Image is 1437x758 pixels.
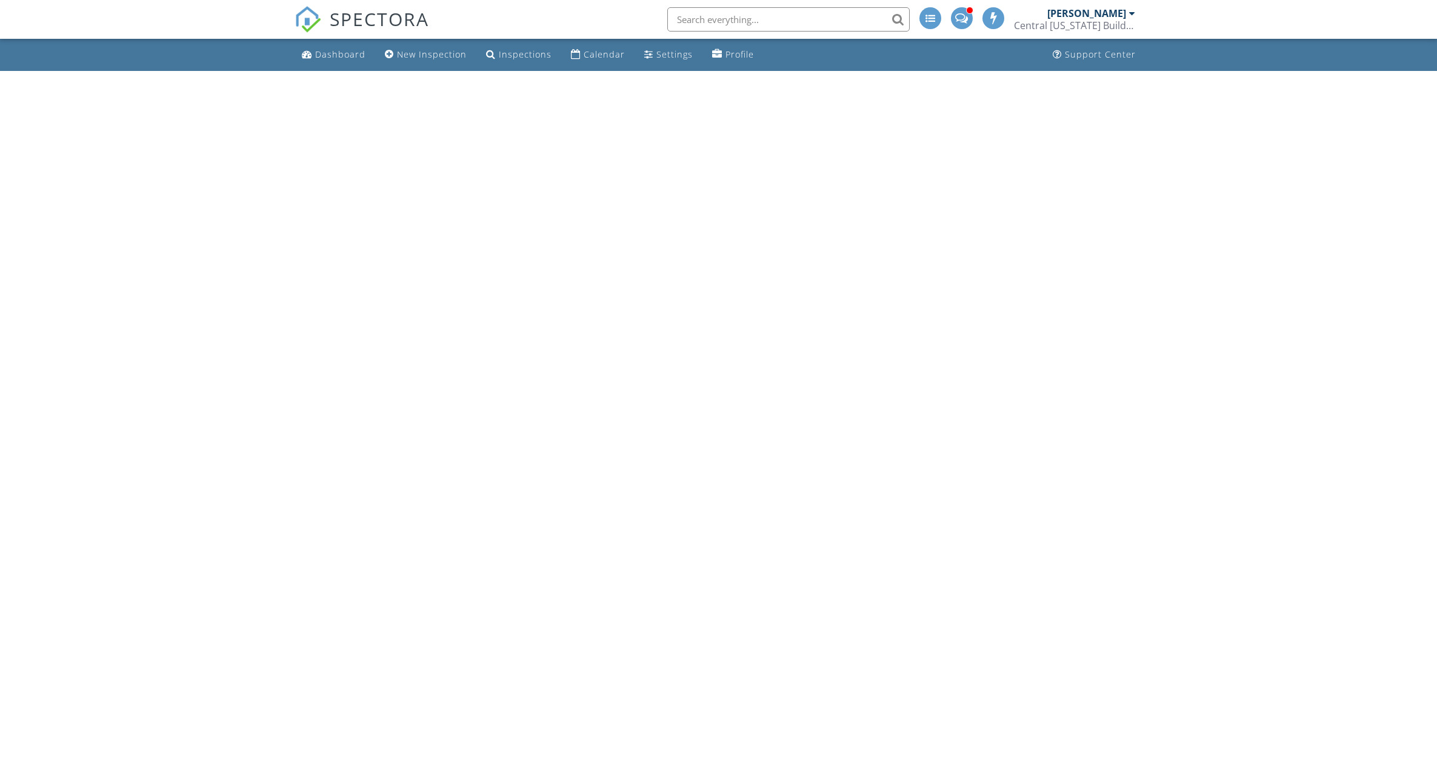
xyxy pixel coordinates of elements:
div: Dashboard [315,49,365,60]
a: Inspections [481,44,556,66]
div: Calendar [584,49,625,60]
div: Settings [656,49,693,60]
input: Search everything... [667,7,910,32]
a: SPECTORA [295,16,429,42]
img: The Best Home Inspection Software - Spectora [295,6,321,33]
a: Dashboard [297,44,370,66]
a: Settings [639,44,698,66]
div: [PERSON_NAME] [1047,7,1126,19]
div: Support Center [1065,49,1136,60]
div: Inspections [499,49,552,60]
div: Central Florida Building Inspectors [1014,19,1135,32]
a: Calendar [566,44,630,66]
a: Profile [707,44,759,66]
div: Profile [725,49,754,60]
div: New Inspection [397,49,467,60]
span: SPECTORA [330,6,429,32]
a: New Inspection [380,44,472,66]
a: Support Center [1048,44,1141,66]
